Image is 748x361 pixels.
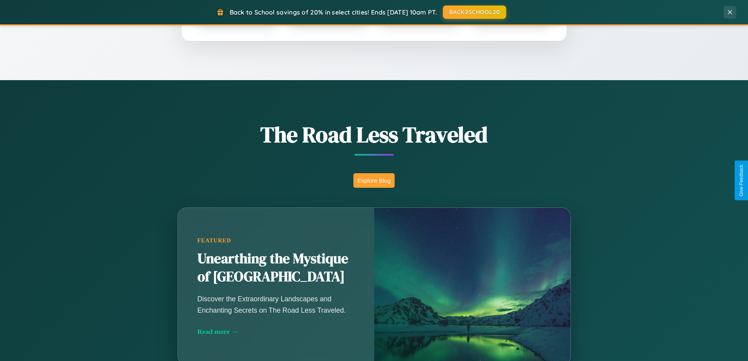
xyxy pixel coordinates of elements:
[353,173,395,188] button: Explore Blog
[198,250,355,286] h2: Unearthing the Mystique of [GEOGRAPHIC_DATA]
[230,8,437,16] span: Back to School savings of 20% in select cities! Ends [DATE] 10am PT.
[198,328,355,336] div: Read more →
[739,165,744,196] div: Give Feedback
[139,119,610,150] h1: The Road Less Traveled
[198,293,355,315] p: Discover the Extraordinary Landscapes and Enchanting Secrets on The Road Less Traveled.
[198,237,355,244] div: Featured
[443,5,506,19] button: BACK2SCHOOL20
